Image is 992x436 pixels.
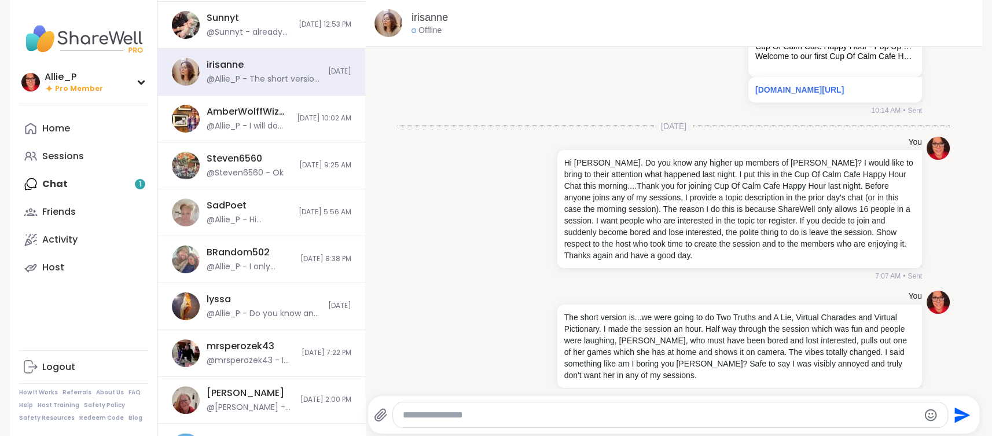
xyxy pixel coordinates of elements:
div: Cup Of Calm Cafe Happy Hour - Pop Up Session [755,42,915,52]
img: https://sharewell-space-live.sfo3.digitaloceanspaces.com/user-generated/18c76e4e-885b-4b37-bc06-c... [172,199,200,226]
a: Referrals [63,389,91,397]
span: 7:07 AM [875,271,901,281]
img: https://sharewell-space-live.sfo3.digitaloceanspaces.com/user-generated/81ace702-265a-4776-a74a-6... [172,11,200,39]
span: [DATE] 7:22 PM [302,348,351,358]
a: Activity [19,226,148,254]
div: Steven6560 [207,152,262,165]
span: 10:14 AM [871,105,901,116]
img: https://sharewell-space-live.sfo3.digitaloceanspaces.com/user-generated/9a5601ee-7e1f-42be-b53e-4... [172,105,200,133]
img: https://sharewell-space-live.sfo3.digitaloceanspaces.com/user-generated/fd654481-7f42-43b7-a1e5-2... [927,291,950,314]
div: @mrsperozek43 - I saw it, but was confused because there's also one that says it is being group h... [207,355,295,367]
a: Safety Resources [19,414,75,422]
span: • [903,271,905,281]
a: How It Works [19,389,58,397]
div: @Allie_P - Do you know any higher up members of ShareWell? I would like to bring to their attenti... [207,308,321,320]
img: https://sharewell-space-live.sfo3.digitaloceanspaces.com/user-generated/fd654481-7f42-43b7-a1e5-2... [927,137,950,160]
span: [DATE] 10:02 AM [297,113,351,123]
div: @Allie_P - The short version is...we were going to do Two Truths and A Lie, Virtual Charades and ... [207,74,321,85]
div: @Allie_P - Hi [PERSON_NAME]! I will only be at Cup Of [GEOGRAPHIC_DATA]. It's been hard for me to... [207,214,292,226]
a: irisanne [412,10,448,25]
div: Host [42,261,64,274]
img: https://sharewell-space-live.sfo3.digitaloceanspaces.com/user-generated/127af2b2-1259-4cf0-9fd7-7... [172,246,200,273]
h4: You [908,137,922,148]
div: mrsperozek43 [207,340,274,353]
button: Emoji picker [924,408,938,422]
span: • [903,105,905,116]
img: https://sharewell-space-live.sfo3.digitaloceanspaces.com/user-generated/42cda42b-3507-48ba-b019-3... [172,152,200,179]
span: Sent [908,271,922,281]
span: [DATE] 5:56 AM [299,207,351,217]
div: Activity [42,233,78,246]
img: https://sharewell-space-live.sfo3.digitaloceanspaces.com/user-generated/d230dac6-30cd-4a07-aec0-9... [172,386,200,414]
span: [DATE] 9:25 AM [299,160,351,170]
p: The short version is...we were going to do Two Truths and A Lie, Virtual Charades and Virtual Pic... [564,312,915,381]
div: BRandom502 [207,246,270,259]
div: Home [42,122,70,135]
textarea: Type your message [403,409,918,421]
img: Allie_P [21,73,40,91]
img: https://sharewell-space-live.sfo3.digitaloceanspaces.com/user-generated/798bd276-8d00-4822-8063-f... [172,292,200,320]
a: About Us [96,389,124,397]
a: Safety Policy [84,401,125,409]
div: @Allie_P - I will do happy hour 8:30 [DATE] and will work with you on future sessions. Have a gre... [207,120,290,132]
div: Sunnyt [207,12,239,24]
div: AmberWolffWizard [207,105,290,118]
div: Offline [412,25,442,36]
div: Welcome to our first Cup Of Calm Cafe Happy Hour!!! [DATE] we are offering three options to choos... [755,52,915,61]
div: irisanne [207,58,244,71]
img: https://sharewell-space-live.sfo3.digitaloceanspaces.com/user-generated/be849bdb-4731-4649-82cd-d... [172,58,200,86]
div: @[PERSON_NAME] - Sorry I missed stretches! I had to do a UA (random [MEDICAL_DATA]). I will be th... [207,402,293,413]
div: SadPoet [207,199,247,212]
img: ShareWell Nav Logo [19,19,148,59]
a: Blog [128,414,142,422]
a: Home [19,115,148,142]
div: Friends [42,206,76,218]
span: [DATE] [654,120,693,132]
a: Sessions [19,142,148,170]
a: Help [19,401,33,409]
p: Hi [PERSON_NAME]. Do you know any higher up members of [PERSON_NAME]? I would like to bring to th... [564,157,915,261]
span: [DATE] 8:38 PM [300,254,351,264]
span: [DATE] [328,301,351,311]
h4: You [908,291,922,302]
span: [DATE] 12:53 PM [299,20,351,30]
div: @Allie_P - I only remember the days because of the cafe themes 😂 [207,261,293,273]
div: [PERSON_NAME] [207,387,284,400]
div: Allie_P [45,71,103,83]
div: @Sunnyt - already joined! [207,27,292,38]
span: [DATE] [328,67,351,76]
a: Host Training [38,401,79,409]
span: Sent [908,105,922,116]
div: @Steven6560 - Ok [207,167,284,179]
div: Sessions [42,150,84,163]
a: Friends [19,198,148,226]
a: FAQ [128,389,141,397]
a: Host [19,254,148,281]
a: Redeem Code [79,414,124,422]
img: https://sharewell-space-live.sfo3.digitaloceanspaces.com/user-generated/be849bdb-4731-4649-82cd-d... [374,9,402,37]
span: Pro Member [55,84,103,94]
a: Logout [19,353,148,381]
span: [DATE] 2:00 PM [300,395,351,405]
div: lyssa [207,293,231,306]
button: Send [948,402,974,428]
a: [DOMAIN_NAME][URL] [755,85,844,94]
div: Logout [42,361,75,373]
img: https://sharewell-space-live.sfo3.digitaloceanspaces.com/user-generated/7bfe9c21-5964-482a-a385-9... [172,339,200,367]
